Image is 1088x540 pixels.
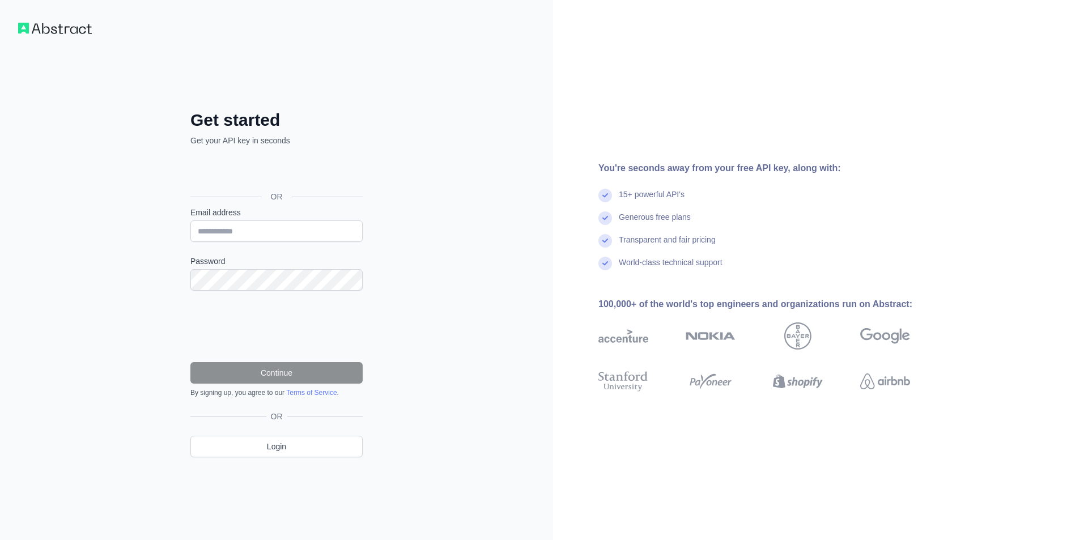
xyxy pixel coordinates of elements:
[784,322,811,350] img: bayer
[598,234,612,248] img: check mark
[773,369,823,394] img: shopify
[190,362,363,384] button: Continue
[185,159,366,184] iframe: Sign in with Google Button
[860,322,910,350] img: google
[190,110,363,130] h2: Get started
[190,256,363,267] label: Password
[860,369,910,394] img: airbnb
[190,388,363,397] div: By signing up, you agree to our .
[190,135,363,146] p: Get your API key in seconds
[598,322,648,350] img: accenture
[686,369,736,394] img: payoneer
[619,211,691,234] div: Generous free plans
[598,369,648,394] img: stanford university
[619,234,716,257] div: Transparent and fair pricing
[619,189,685,211] div: 15+ powerful API's
[190,304,363,348] iframe: reCAPTCHA
[619,257,722,279] div: World-class technical support
[190,436,363,457] a: Login
[266,411,287,422] span: OR
[286,389,337,397] a: Terms of Service
[598,257,612,270] img: check mark
[598,161,946,175] div: You're seconds away from your free API key, along with:
[598,189,612,202] img: check mark
[190,207,363,218] label: Email address
[262,191,292,202] span: OR
[598,297,946,311] div: 100,000+ of the world's top engineers and organizations run on Abstract:
[18,23,92,34] img: Workflow
[686,322,736,350] img: nokia
[598,211,612,225] img: check mark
